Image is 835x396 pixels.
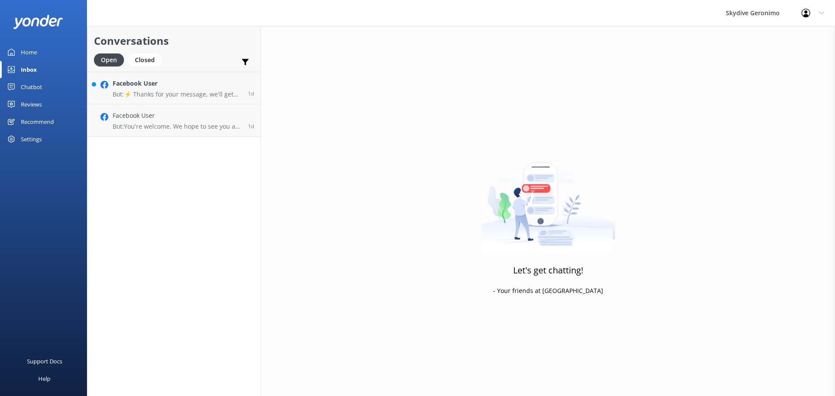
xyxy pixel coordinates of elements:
[38,370,50,387] div: Help
[94,53,124,67] div: Open
[493,286,603,296] p: - Your friends at [GEOGRAPHIC_DATA]
[21,61,37,78] div: Inbox
[113,90,241,98] p: Bot: ⚡ Thanks for your message, we'll get back to you as soon as we can. You're also welcome to k...
[27,353,62,370] div: Support Docs
[13,15,63,29] img: yonder-white-logo.png
[21,130,42,148] div: Settings
[113,79,241,88] h4: Facebook User
[87,104,261,137] a: Facebook UserBot:You're welcome. We hope to see you at Skydive [PERSON_NAME] soon!1d
[87,72,261,104] a: Facebook UserBot:⚡ Thanks for your message, we'll get back to you as soon as we can. You're also ...
[248,123,254,130] span: Sep 21 2025 01:48pm (UTC +08:00) Australia/Perth
[21,78,42,96] div: Chatbot
[113,111,241,120] h4: Facebook User
[21,43,37,61] div: Home
[128,53,161,67] div: Closed
[481,144,615,253] img: artwork of a man stealing a conversation from at giant smartphone
[21,96,42,113] div: Reviews
[94,33,254,49] h2: Conversations
[113,123,241,130] p: Bot: You're welcome. We hope to see you at Skydive [PERSON_NAME] soon!
[21,113,54,130] div: Recommend
[94,55,128,64] a: Open
[128,55,166,64] a: Closed
[248,90,254,97] span: Sep 21 2025 03:17pm (UTC +08:00) Australia/Perth
[513,263,583,277] h3: Let's get chatting!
